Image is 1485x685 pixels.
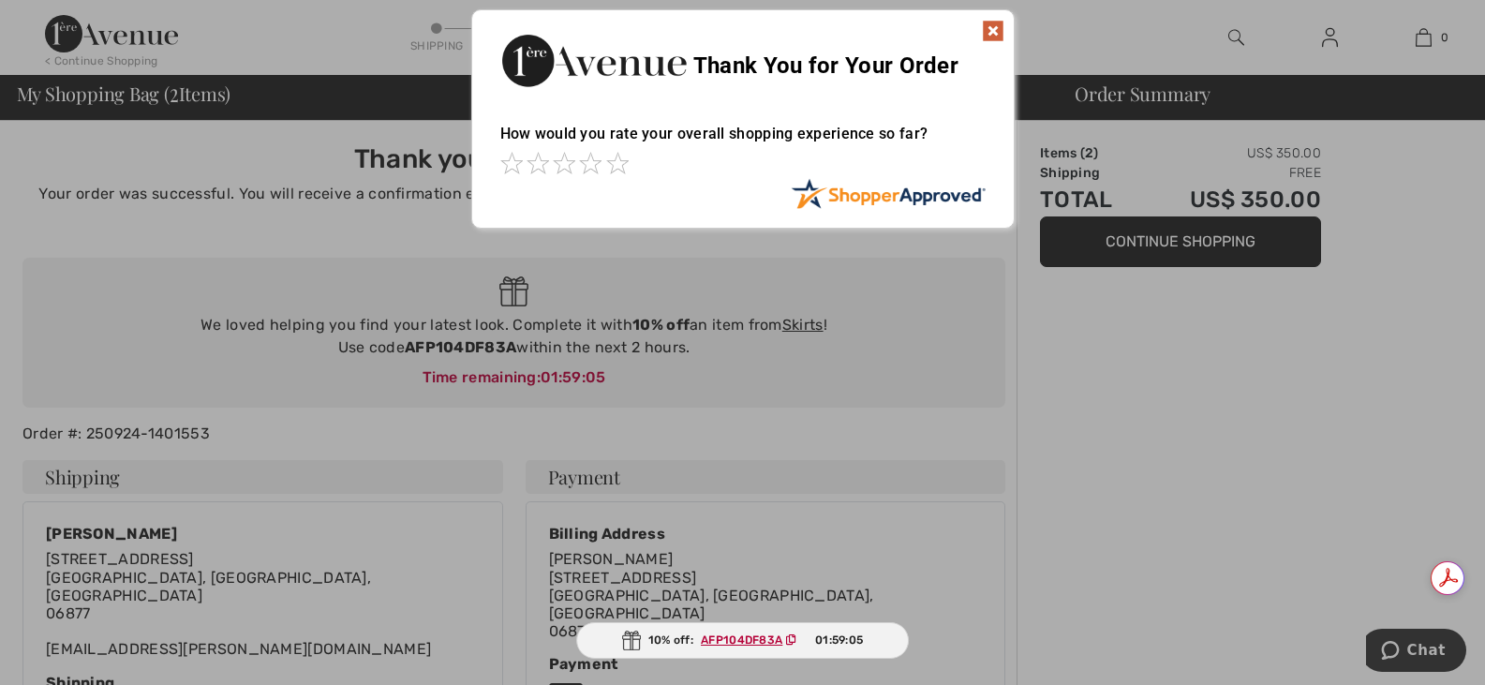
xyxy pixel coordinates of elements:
[622,631,641,650] img: Gift.svg
[701,633,782,647] ins: AFP104DF83A
[576,622,910,659] div: 10% off:
[41,13,80,30] span: Chat
[500,106,986,178] div: How would you rate your overall shopping experience so far?
[500,29,688,92] img: Thank You for Your Order
[693,52,958,79] span: Thank You for Your Order
[982,20,1004,42] img: x
[815,632,863,648] span: 01:59:05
